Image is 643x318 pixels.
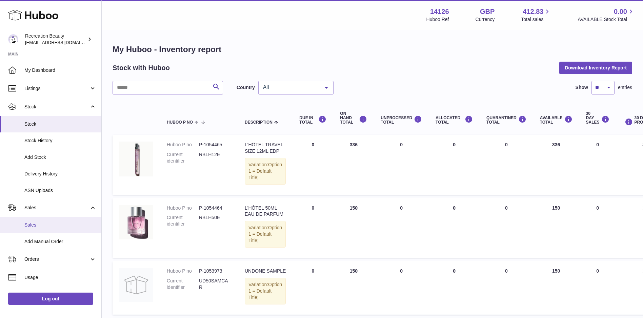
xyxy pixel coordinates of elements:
[245,205,286,218] div: L'HÔTEL 50ML EAU DE PARFUM
[533,198,579,258] td: 150
[293,198,333,258] td: 0
[340,111,367,125] div: ON HAND Total
[374,198,429,258] td: 0
[199,142,231,148] dd: P-1054465
[199,214,231,227] dd: RBLH50E
[293,135,333,194] td: 0
[24,256,89,262] span: Orders
[426,16,449,23] div: Huboo Ref
[486,115,526,125] div: QUARANTINED Total
[24,171,96,177] span: Delivery History
[381,115,422,125] div: UNPROCESSED Total
[261,84,320,91] span: All
[199,205,231,211] dd: P-1054464
[8,293,93,305] a: Log out
[167,268,199,274] dt: Huboo P no
[374,135,429,194] td: 0
[299,115,326,125] div: DUE IN TOTAL
[533,135,579,194] td: 336
[119,142,153,176] img: product image
[521,16,551,23] span: Total sales
[578,16,635,23] span: AVAILABLE Stock Total
[579,261,616,315] td: 0
[24,274,96,281] span: Usage
[245,120,273,125] span: Description
[521,7,551,23] a: 412.83 Total sales
[540,115,572,125] div: AVAILABLE Total
[24,85,89,92] span: Listings
[429,198,480,258] td: 0
[576,84,588,91] label: Show
[429,261,480,315] td: 0
[505,142,508,147] span: 0
[24,187,96,194] span: ASN Uploads
[24,121,96,127] span: Stock
[586,111,609,125] div: 30 DAY SALES
[24,154,96,161] span: Add Stock
[614,7,627,16] span: 0.00
[24,205,89,211] span: Sales
[8,34,18,44] img: barney@recreationbeauty.com
[476,16,495,23] div: Currency
[293,261,333,315] td: 0
[436,115,473,125] div: ALLOCATED Total
[167,278,199,291] dt: Current identifier
[248,162,282,180] span: Option 1 = Default Title;
[430,7,449,16] strong: 14126
[480,7,495,16] strong: GBP
[618,84,632,91] span: entries
[245,268,286,274] div: UNDONE SAMPLE
[333,261,374,315] td: 150
[167,151,199,164] dt: Current identifier
[559,62,632,74] button: Download Inventory Report
[237,84,255,91] label: Country
[24,104,89,110] span: Stock
[25,40,100,45] span: [EMAIL_ADDRESS][DOMAIN_NAME]
[245,142,286,154] div: L'HÔTEL TRAVEL SIZE 12ML EDP
[24,222,96,228] span: Sales
[167,214,199,227] dt: Current identifier
[167,205,199,211] dt: Huboo P no
[505,268,508,274] span: 0
[113,44,632,55] h1: My Huboo - Inventory report
[374,261,429,315] td: 0
[199,268,231,274] dd: P-1053973
[429,135,480,194] td: 0
[579,135,616,194] td: 0
[25,33,86,46] div: Recreation Beauty
[119,268,153,302] img: product image
[113,63,170,72] h2: Stock with Huboo
[579,198,616,258] td: 0
[333,135,374,194] td: 336
[24,137,96,144] span: Stock History
[333,198,374,258] td: 150
[248,225,282,243] span: Option 1 = Default Title;
[167,120,193,125] span: Huboo P no
[199,151,231,164] dd: RBLH12E
[248,282,282,300] span: Option 1 = Default Title;
[245,278,286,304] div: Variation:
[578,7,635,23] a: 0.00 AVAILABLE Stock Total
[24,238,96,245] span: Add Manual Order
[505,205,508,211] span: 0
[24,67,96,73] span: My Dashboard
[245,221,286,248] div: Variation:
[119,205,153,240] img: product image
[523,7,543,16] span: 412.83
[245,158,286,185] div: Variation:
[533,261,579,315] td: 150
[199,278,231,291] dd: UD50SAMCAR
[167,142,199,148] dt: Huboo P no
